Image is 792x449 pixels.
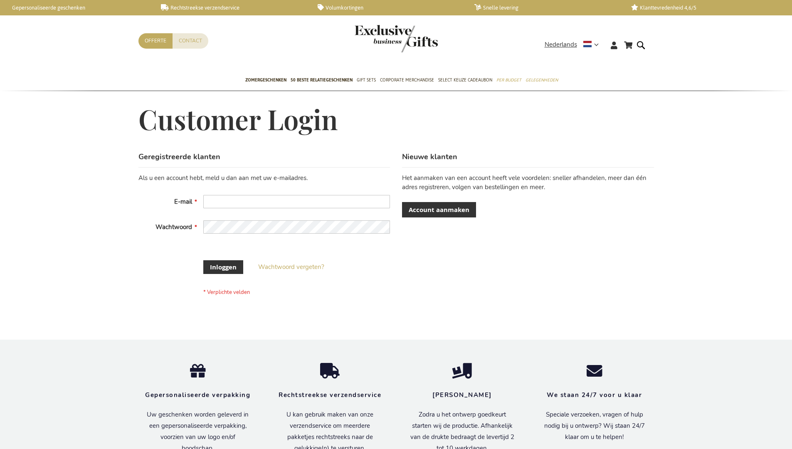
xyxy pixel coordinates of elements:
[474,4,618,11] a: Snelle levering
[409,205,469,214] span: Account aanmaken
[526,76,558,84] span: Gelegenheden
[355,25,438,52] img: Exclusive Business gifts logo
[438,70,492,91] a: Select Keuze Cadeaubon
[174,197,192,206] span: E-mail
[203,195,390,208] input: E-mail
[318,4,461,11] a: Volumkortingen
[496,76,521,84] span: Per Budget
[4,4,148,11] a: Gepersonaliseerde geschenken
[138,152,220,162] strong: Geregistreerde klanten
[402,202,476,217] a: Account aanmaken
[380,70,434,91] a: Corporate Merchandise
[138,33,173,49] a: Offerte
[547,391,642,399] strong: We staan 24/7 voor u klaar
[138,101,338,137] span: Customer Login
[155,223,192,231] span: Wachtwoord
[291,76,353,84] span: 50 beste relatiegeschenken
[291,70,353,91] a: 50 beste relatiegeschenken
[380,76,434,84] span: Corporate Merchandise
[496,70,521,91] a: Per Budget
[161,4,304,11] a: Rechtstreekse verzendservice
[245,70,286,91] a: Zomergeschenken
[526,70,558,91] a: Gelegenheden
[258,263,324,271] a: Wachtwoord vergeten?
[138,174,390,183] div: Als u een account hebt, meld u dan aan met uw e-mailadres.
[279,391,381,399] strong: Rechtstreekse verzendservice
[402,152,457,162] strong: Nieuwe klanten
[203,260,243,274] button: Inloggen
[173,33,208,49] a: Contact
[545,40,577,49] span: Nederlands
[432,391,492,399] strong: [PERSON_NAME]
[245,76,286,84] span: Zomergeschenken
[145,391,250,399] strong: Gepersonaliseerde verpakking
[355,25,396,52] a: store logo
[631,4,775,11] a: Klanttevredenheid 4,6/5
[357,70,376,91] a: Gift Sets
[541,409,648,443] p: Speciale verzoeken, vragen of hulp nodig bij u ontwerp? Wij staan 24/7 klaar om u te helpen!
[210,263,237,271] span: Inloggen
[402,174,654,192] p: Het aanmaken van een account heeft vele voordelen: sneller afhandelen, meer dan één adres registr...
[357,76,376,84] span: Gift Sets
[438,76,492,84] span: Select Keuze Cadeaubon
